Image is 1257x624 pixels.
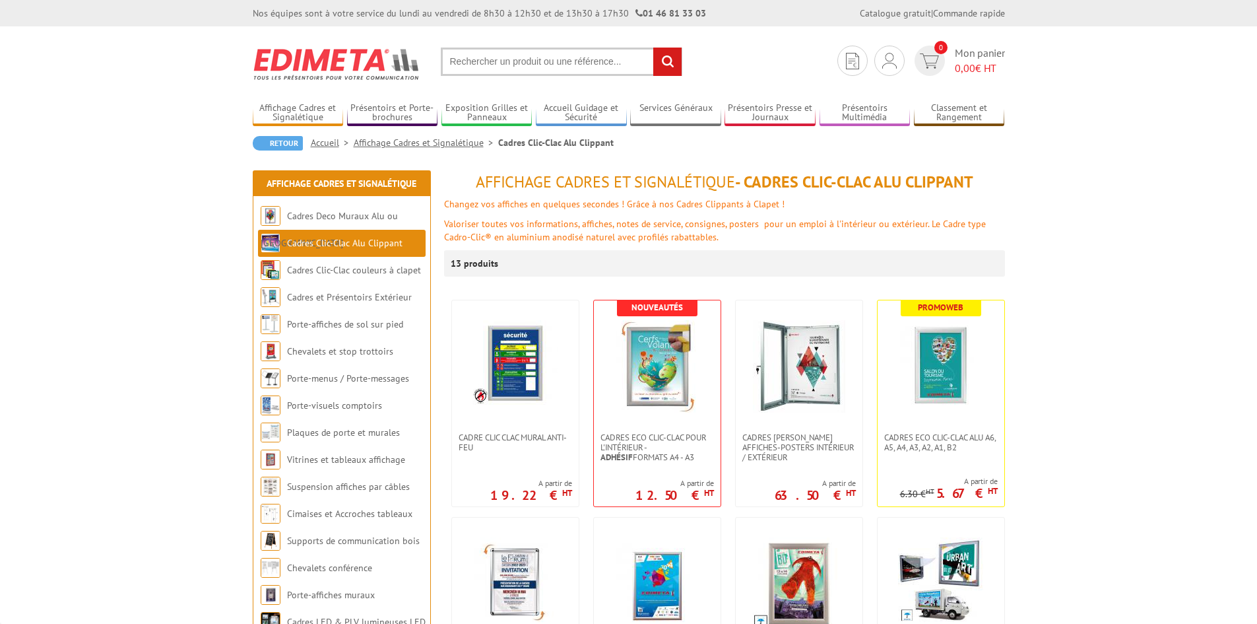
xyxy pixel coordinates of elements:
a: Chevalets et stop trottoirs [287,345,393,357]
img: Cadres et Présentoirs Extérieur [261,287,280,307]
sup: HT [846,487,856,499]
a: Affichage Cadres et Signalétique [253,102,344,124]
a: Présentoirs et Porte-brochures [347,102,438,124]
img: Cadres Eco Clic-Clac alu A6, A5, A4, A3, A2, A1, B2 [895,320,987,413]
div: | [860,7,1005,20]
img: Cadre CLIC CLAC Mural ANTI-FEU [472,320,558,406]
a: devis rapide 0 Mon panier 0,00€ HT [911,46,1005,76]
span: Cadres [PERSON_NAME] affiches-posters intérieur / extérieur [742,433,856,462]
input: Rechercher un produit ou une référence... [441,48,682,76]
span: A partir de [900,476,998,487]
a: Classement et Rangement [914,102,1005,124]
a: Cadres Eco Clic-Clac alu A6, A5, A4, A3, A2, A1, B2 [878,433,1004,452]
sup: HT [926,487,934,496]
a: Supports de communication bois [287,535,420,547]
font: Valoriser toutes vos informations, affiches, notes de service, consignes, posters pour un emploi ... [444,218,986,243]
sup: HT [562,487,572,499]
a: Cadres Clic-Clac Alu Clippant [287,237,403,249]
p: 63.50 € [775,491,856,499]
a: Chevalets conférence [287,562,372,574]
a: Porte-visuels comptoirs [287,399,382,411]
a: Cadres Deco Muraux Alu ou [GEOGRAPHIC_DATA] [261,210,398,249]
img: Vitrines et tableaux affichage [261,450,280,469]
font: Changez vos affiches en quelques secondes ! Grâce à nos Cadres Clippants à Clapet ! [444,198,785,210]
span: Cadre CLIC CLAC Mural ANTI-FEU [459,433,572,452]
span: A partir de [635,478,714,489]
a: Suspension affiches par câbles [287,481,410,493]
img: Edimeta [253,40,421,88]
strong: Adhésif [600,452,633,463]
a: Affichage Cadres et Signalétique [267,178,416,190]
a: Catalogue gratuit [860,7,931,19]
span: Mon panier [955,46,1005,76]
img: Porte-affiches de sol sur pied [261,314,280,334]
a: Affichage Cadres et Signalétique [354,137,498,149]
span: 0,00 [955,61,975,75]
img: devis rapide [846,53,859,69]
span: Affichage Cadres et Signalétique [476,172,735,192]
span: Cadres Eco Clic-Clac pour l'intérieur - formats A4 - A3 [600,433,714,462]
p: 5.67 € [936,489,998,497]
img: Porte-menus / Porte-messages [261,368,280,388]
a: Plaques de porte et murales [287,427,400,438]
img: Cimaises et Accroches tableaux [261,504,280,524]
a: Porte-affiches muraux [287,589,375,601]
span: A partir de [490,478,572,489]
a: Vitrines et tableaux affichage [287,454,405,466]
li: Cadres Clic-Clac Alu Clippant [498,136,614,149]
a: Commande rapide [933,7,1005,19]
a: Services Généraux [630,102,721,124]
a: Accueil [311,137,354,149]
img: Suspension affiches par câbles [261,477,280,497]
a: Cadres Clic-Clac couleurs à clapet [287,264,421,276]
a: Accueil Guidage et Sécurité [536,102,627,124]
img: Chevalets et stop trottoirs [261,341,280,361]
a: Porte-menus / Porte-messages [287,372,409,384]
img: devis rapide [882,53,897,69]
strong: 01 46 81 33 03 [635,7,706,19]
img: Cadres Deco Muraux Alu ou Bois [261,206,280,226]
span: A partir de [775,478,856,489]
a: Porte-affiches de sol sur pied [287,318,403,330]
div: Nos équipes sont à votre service du lundi au vendredi de 8h30 à 12h30 et de 13h30 à 17h30 [253,7,706,20]
b: Nouveautés [631,302,683,313]
span: € HT [955,61,1005,76]
img: Cadres Clic-Clac Étanches Sécurisés du A3 au 120 x 160 cm [898,537,984,623]
a: Présentoirs Multimédia [820,102,911,124]
img: Chevalets conférence [261,558,280,578]
img: devis rapide [920,53,939,69]
a: Cimaises et Accroches tableaux [287,508,412,520]
sup: HT [704,487,714,499]
img: Cadres Clic-Clac couleurs à clapet [261,260,280,280]
span: Cadres Eco Clic-Clac alu A6, A5, A4, A3, A2, A1, B2 [884,433,998,452]
a: Cadre CLIC CLAC Mural ANTI-FEU [452,433,579,452]
img: Cadres Eco Clic-Clac pour l'intérieur - <strong>Adhésif</strong> formats A4 - A3 [611,320,703,413]
p: 19.22 € [490,491,572,499]
img: Cadres vitrines affiches-posters intérieur / extérieur [753,320,845,413]
a: Cadres [PERSON_NAME] affiches-posters intérieur / extérieur [736,433,862,462]
a: Cadres et Présentoirs Extérieur [287,291,412,303]
span: 0 [934,41,948,54]
input: rechercher [653,48,682,76]
p: 13 produits [451,250,500,277]
b: Promoweb [918,302,963,313]
p: 6.30 € [900,489,934,499]
p: 12.50 € [635,491,714,499]
a: Retour [253,136,303,151]
img: Porte-affiches muraux [261,585,280,605]
a: Exposition Grilles et Panneaux [441,102,532,124]
img: Porte-visuels comptoirs [261,396,280,415]
sup: HT [988,485,998,497]
img: Plaques de porte et murales [261,423,280,442]
a: Présentoirs Presse et Journaux [725,102,816,124]
h1: - Cadres Clic-Clac Alu Clippant [444,174,1005,191]
img: Supports de communication bois [261,531,280,551]
a: Cadres Eco Clic-Clac pour l'intérieur -Adhésifformats A4 - A3 [594,433,721,462]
